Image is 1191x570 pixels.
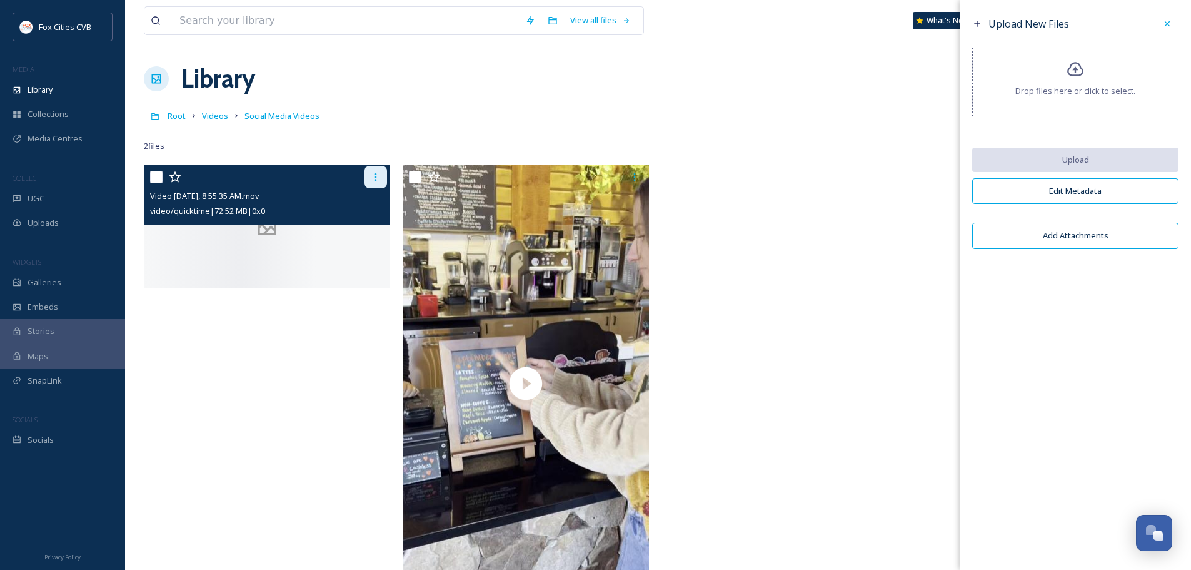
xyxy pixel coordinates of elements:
span: Privacy Policy [44,553,81,561]
span: Drop files here or click to select. [1015,85,1135,97]
span: Library [28,84,53,96]
span: Upload New Files [988,17,1069,31]
span: MEDIA [13,64,34,74]
span: SOCIALS [13,415,38,424]
a: What's New [913,12,975,29]
span: UGC [28,193,44,205]
a: Root [168,108,186,123]
span: Embeds [28,301,58,313]
span: Media Centres [28,133,83,145]
span: Social Media Videos [244,110,319,121]
button: Add Attachments [972,223,1178,248]
a: Social Media Videos [244,108,319,123]
span: SnapLink [28,375,62,387]
a: Library [181,60,255,98]
span: Uploads [28,217,59,229]
span: Collections [28,108,69,120]
img: images.png [20,21,33,33]
input: Search your library [173,7,519,34]
span: Video [DATE], 8 55 35 AM.mov [150,190,259,201]
button: Edit Metadata [972,178,1178,204]
button: Upload [972,148,1178,172]
span: 2 file s [144,140,164,152]
span: Stories [28,325,54,337]
span: Fox Cities CVB [39,21,91,33]
span: video/quicktime | 72.52 MB | 0 x 0 [150,205,265,216]
span: WIDGETS [13,257,41,267]
span: Maps [28,350,48,362]
span: Socials [28,434,54,446]
button: Open Chat [1136,515,1172,551]
a: Videos [202,108,228,123]
span: Galleries [28,277,61,288]
a: View all files [564,8,637,33]
a: Privacy Policy [44,549,81,564]
span: Videos [202,110,228,121]
span: COLLECT [13,173,39,183]
span: Root [168,110,186,121]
